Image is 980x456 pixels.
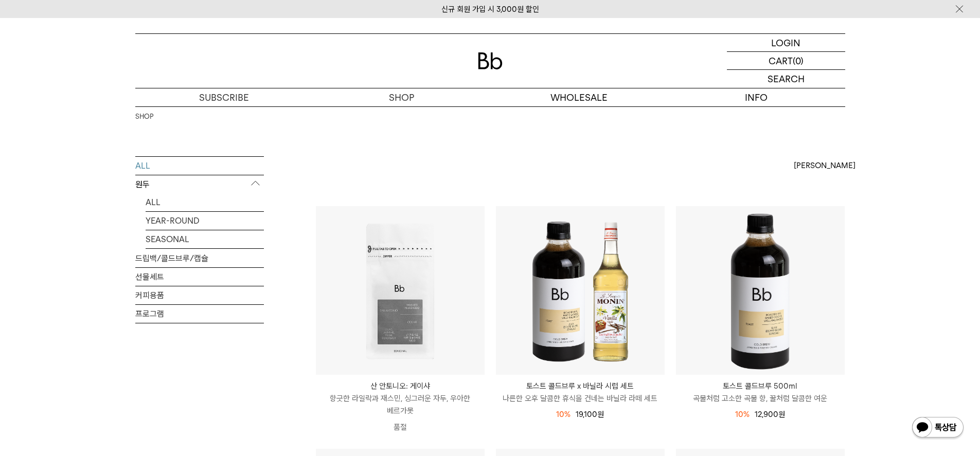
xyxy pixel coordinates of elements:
p: LOGIN [771,34,800,51]
img: 로고 [478,52,503,69]
p: 향긋한 라일락과 재스민, 싱그러운 자두, 우아한 베르가못 [316,392,485,417]
p: 토스트 콜드브루 x 바닐라 시럽 세트 [496,380,665,392]
p: (0) [793,52,804,69]
a: SUBSCRIBE [135,88,313,106]
a: 드립백/콜드브루/캡슐 [135,249,264,267]
span: 12,900 [755,410,785,419]
span: 원 [597,410,604,419]
a: 선물세트 [135,268,264,286]
img: 산 안토니오: 게이샤 [316,206,485,375]
p: 나른한 오후 달콤한 휴식을 건네는 바닐라 라떼 세트 [496,392,665,405]
p: SEARCH [768,70,805,88]
p: 산 안토니오: 게이샤 [316,380,485,392]
a: LOGIN [727,34,845,52]
a: SHOP [313,88,490,106]
div: 10% [735,408,750,421]
img: 토스트 콜드브루 500ml [676,206,845,375]
p: 품절 [316,417,485,437]
a: 신규 회원 가입 시 3,000원 할인 [441,5,539,14]
img: 토스트 콜드브루 x 바닐라 시럽 세트 [496,206,665,375]
p: 곡물처럼 고소한 곡물 향, 꿀처럼 달콤한 여운 [676,392,845,405]
a: 프로그램 [135,305,264,323]
a: SHOP [135,112,153,122]
p: 토스트 콜드브루 500ml [676,380,845,392]
a: 토스트 콜드브루 500ml 곡물처럼 고소한 곡물 향, 꿀처럼 달콤한 여운 [676,380,845,405]
a: ALL [146,193,264,211]
span: 원 [778,410,785,419]
p: 원두 [135,175,264,194]
p: WHOLESALE [490,88,668,106]
a: YEAR-ROUND [146,212,264,230]
span: 19,100 [576,410,604,419]
a: ALL [135,157,264,175]
a: 토스트 콜드브루 x 바닐라 시럽 세트 나른한 오후 달콤한 휴식을 건네는 바닐라 라떼 세트 [496,380,665,405]
a: CART (0) [727,52,845,70]
p: CART [769,52,793,69]
p: INFO [668,88,845,106]
span: [PERSON_NAME] [794,159,856,172]
a: 산 안토니오: 게이샤 향긋한 라일락과 재스민, 싱그러운 자두, 우아한 베르가못 [316,380,485,417]
a: 커피용품 [135,286,264,304]
div: 10% [556,408,571,421]
img: 카카오톡 채널 1:1 채팅 버튼 [911,416,965,441]
a: SEASONAL [146,230,264,248]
